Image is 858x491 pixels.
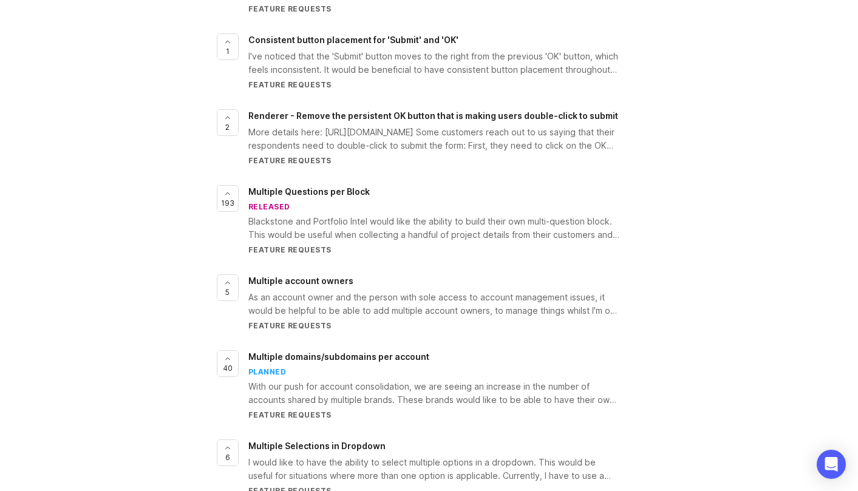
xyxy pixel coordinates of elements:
[225,287,230,297] span: 5
[248,351,429,362] span: Multiple domains/subdomains per account
[248,126,620,152] div: More details here: [URL][DOMAIN_NAME] Some customers reach out to us saying that their respondent...
[248,320,620,331] div: Feature Requests
[248,291,620,317] div: As an account owner and the person with sole access to account management issues, it would be hel...
[248,245,620,255] div: Feature Requests
[226,46,230,56] span: 1
[248,4,620,14] div: Feature Requests
[248,155,620,166] div: Feature Requests
[248,215,620,242] div: Blackstone and Portfolio Intel would like the ability to build their own multi-question block. Th...
[817,450,846,479] div: Open Intercom Messenger
[248,410,620,420] div: Feature Requests
[217,439,239,466] button: 6
[248,201,290,212] div: released
[248,456,620,483] div: I would like to have the ability to select multiple options in a dropdown. This would be useful f...
[248,80,620,90] div: Feature Requests
[217,274,239,301] button: 5
[217,350,239,377] button: 40
[217,185,239,212] button: 193
[217,109,239,136] button: 2
[221,198,234,208] span: 193
[248,367,287,377] div: planned
[248,380,620,407] div: With our push for account consolidation, we are seeing an increase in the number of accounts shar...
[225,452,230,462] span: 6
[248,350,642,420] a: Multiple domains/subdomains per accountplannedWith our push for account consolidation, we are see...
[248,274,642,331] a: Multiple account ownersAs an account owner and the person with sole access to account management ...
[248,50,620,76] div: I've noticed that the 'Submit' button moves to the right from the previous 'OK' button, which fee...
[248,110,618,121] span: Renderer - Remove the persistent OK button that is making users double-click to submit
[248,33,642,90] a: Consistent button placement for 'Submit' and 'OK'I've noticed that the 'Submit' button moves to t...
[223,363,233,373] span: 40
[217,33,239,60] button: 1
[248,186,370,197] span: Multiple Questions per Block
[248,185,642,255] a: Multiple Questions per BlockreleasedBlackstone and Portfolio Intel would like the ability to buil...
[225,122,230,132] span: 2
[248,35,458,45] span: Consistent button placement for 'Submit' and 'OK'
[248,441,386,451] span: Multiple Selections in Dropdown
[248,276,353,286] span: Multiple account owners
[248,109,642,166] a: Renderer - Remove the persistent OK button that is making users double-click to submitMore detail...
